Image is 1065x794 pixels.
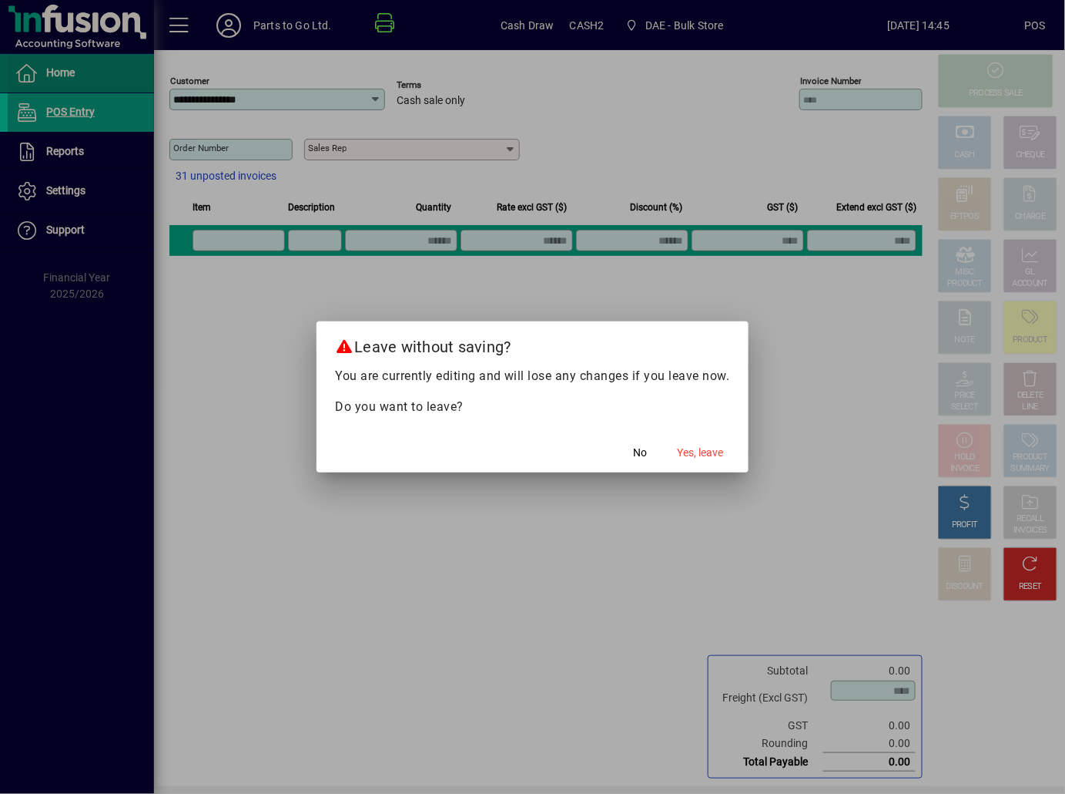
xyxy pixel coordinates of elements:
p: Do you want to leave? [335,398,730,416]
span: Yes, leave [678,445,724,461]
button: Yes, leave [671,439,730,466]
h2: Leave without saving? [316,321,749,366]
span: No [634,445,648,461]
p: You are currently editing and will lose any changes if you leave now. [335,367,730,385]
button: No [616,439,665,466]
